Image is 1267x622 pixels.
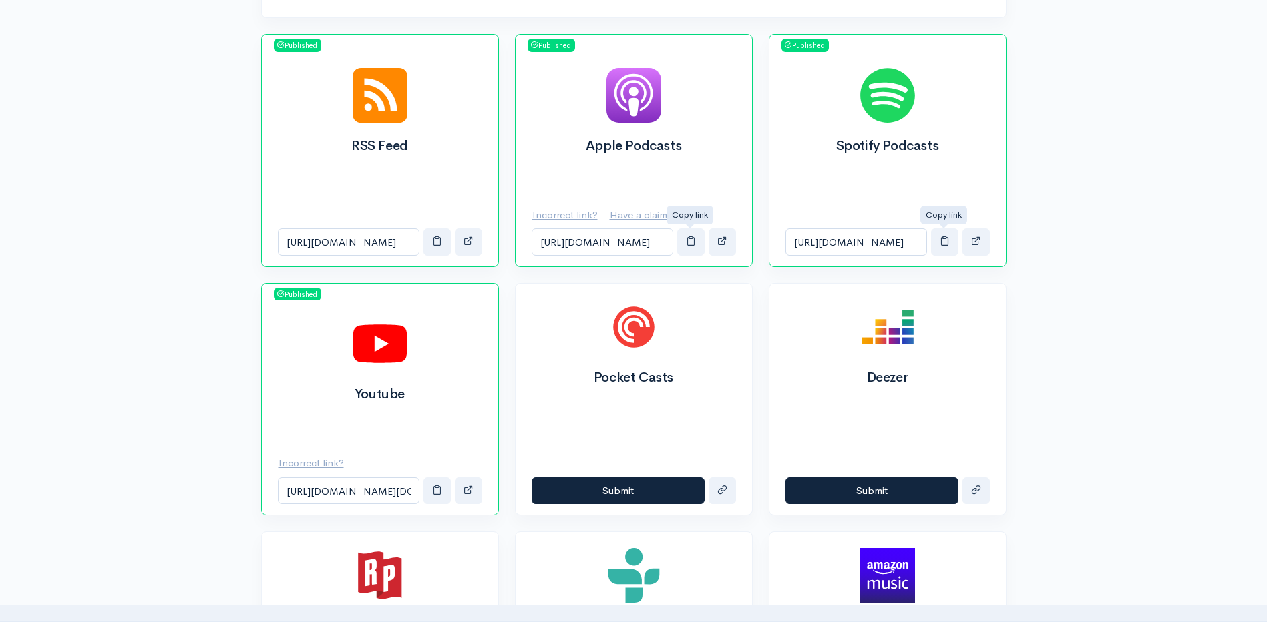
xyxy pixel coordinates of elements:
[274,288,321,301] span: Published
[609,202,710,229] button: Have a claim token?
[606,300,661,354] img: Pocket Casts logo
[278,450,353,477] button: Incorrect link?
[532,370,736,385] h2: Pocket Casts
[606,548,661,603] img: TuneIn logo
[278,477,419,505] input: Youtube link
[353,316,407,371] img: Youtube logo
[528,39,575,52] span: Published
[785,139,990,153] h2: Spotify Podcasts
[278,387,482,402] h2: Youtube
[353,548,407,603] img: RadioPublic logo
[278,228,419,256] input: RSS Feed link
[279,456,344,469] u: Incorrect link?
[532,208,598,221] u: Incorrect link?
[920,206,967,224] div: Copy link
[785,228,927,256] input: Spotify Podcasts link
[532,477,705,505] button: Submit
[860,300,915,354] img: Deezer logo
[860,548,915,603] img: Amazon Music & Audible logo
[278,139,482,153] h2: RSS Feed
[860,68,915,123] img: Spotify Podcasts logo
[532,139,736,153] h2: Apple Podcasts
[785,370,990,385] h2: Deezer
[353,68,407,123] img: RSS Feed logo
[785,477,958,505] button: Submit
[667,206,713,224] div: Copy link
[610,208,701,221] u: Have a claim token?
[274,39,321,52] span: Published
[606,68,661,123] img: Apple Podcasts logo
[532,202,606,229] button: Incorrect link?
[532,228,673,256] input: Apple Podcasts link
[781,39,829,52] span: Published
